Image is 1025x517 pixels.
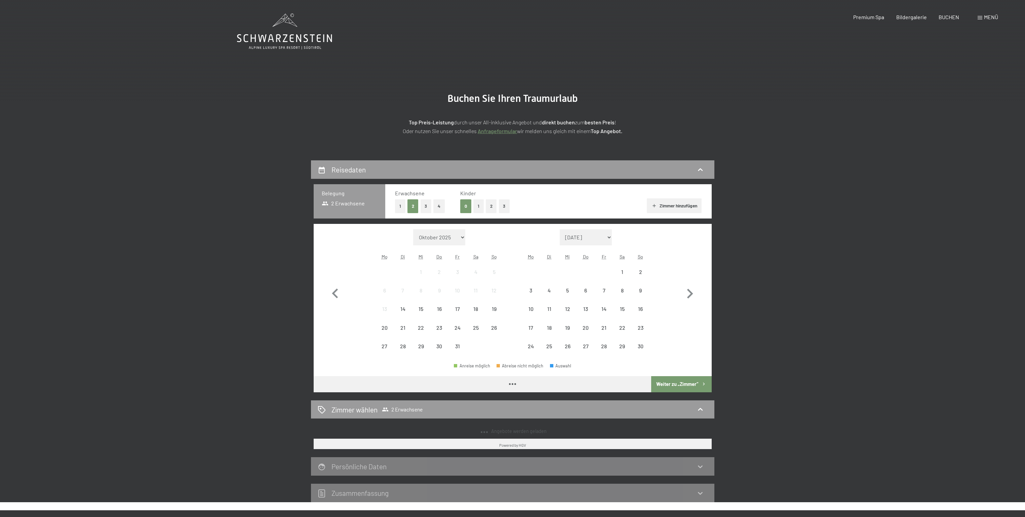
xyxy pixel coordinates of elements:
div: Sun Nov 09 2025 [631,281,649,300]
div: Anreise nicht möglich [595,300,613,318]
div: Fri Oct 03 2025 [448,263,467,281]
div: Thu Oct 16 2025 [430,300,448,318]
div: Abreise nicht möglich [497,364,544,368]
abbr: Freitag [602,254,606,260]
div: Anreise nicht möglich [467,300,485,318]
div: Anreise nicht möglich [613,337,631,355]
div: Thu Oct 23 2025 [430,318,448,336]
div: Mon Nov 17 2025 [522,318,540,336]
div: 12 [485,288,502,305]
div: Anreise nicht möglich [376,318,394,336]
div: Sat Oct 04 2025 [467,263,485,281]
div: Sat Nov 22 2025 [613,318,631,336]
abbr: Donnerstag [583,254,589,260]
div: Fri Oct 10 2025 [448,281,467,300]
div: 2 [431,269,448,286]
div: 4 [467,269,484,286]
span: Erwachsene [395,190,425,196]
div: Anreise nicht möglich [448,318,467,336]
abbr: Montag [528,254,534,260]
div: Anreise nicht möglich [448,337,467,355]
div: Mon Nov 03 2025 [522,281,540,300]
div: 6 [376,288,393,305]
span: 2 Erwachsene [382,406,423,413]
div: Anreise nicht möglich [577,281,595,300]
div: 1 [614,269,631,286]
div: Anreise nicht möglich [522,281,540,300]
button: 1 [473,199,484,213]
span: 2 Erwachsene [322,200,365,207]
div: Anreise nicht möglich [631,337,649,355]
div: 31 [449,344,466,360]
strong: direkt buchen [542,119,575,125]
abbr: Mittwoch [565,254,570,260]
div: 8 [614,288,631,305]
div: Anreise nicht möglich [577,300,595,318]
div: Sat Nov 08 2025 [613,281,631,300]
div: Tue Oct 07 2025 [394,281,412,300]
div: Mon Oct 27 2025 [376,337,394,355]
button: 0 [460,199,471,213]
div: 19 [485,306,502,323]
div: Wed Oct 15 2025 [412,300,430,318]
div: 14 [394,306,411,323]
div: 17 [449,306,466,323]
div: Sat Oct 25 2025 [467,318,485,336]
div: 23 [632,325,649,342]
div: Anreise nicht möglich [558,300,577,318]
button: Weiter zu „Zimmer“ [651,376,711,392]
div: Anreise nicht möglich [394,337,412,355]
div: Anreise nicht möglich [558,337,577,355]
div: Anreise nicht möglich [485,300,503,318]
div: Anreise möglich [454,364,490,368]
div: Anreise nicht möglich [613,300,631,318]
button: 3 [421,199,432,213]
div: 29 [412,344,429,360]
div: Anreise nicht möglich [613,318,631,336]
div: 24 [522,344,539,360]
button: 4 [433,199,445,213]
div: Tue Oct 14 2025 [394,300,412,318]
div: Thu Nov 06 2025 [577,281,595,300]
div: 21 [595,325,612,342]
h2: Reisedaten [331,165,366,174]
div: Anreise nicht möglich [522,318,540,336]
div: Sat Nov 01 2025 [613,263,631,281]
button: 1 [395,199,405,213]
button: Zimmer hinzufügen [647,198,702,213]
abbr: Donnerstag [436,254,442,260]
button: Vorheriger Monat [325,229,345,356]
div: Thu Nov 27 2025 [577,337,595,355]
div: 10 [449,288,466,305]
div: 28 [394,344,411,360]
div: Anreise nicht möglich [558,281,577,300]
div: Sun Oct 26 2025 [485,318,503,336]
div: Anreise nicht möglich [522,300,540,318]
div: Anreise nicht möglich [595,281,613,300]
div: Wed Nov 26 2025 [558,337,577,355]
a: BUCHEN [939,14,959,20]
div: Thu Oct 02 2025 [430,263,448,281]
div: 14 [595,306,612,323]
strong: Top Preis-Leistung [409,119,454,125]
div: 17 [522,325,539,342]
div: Auswahl [550,364,571,368]
div: Anreise nicht möglich [430,263,448,281]
div: Wed Oct 29 2025 [412,337,430,355]
div: 1 [412,269,429,286]
div: Anreise nicht möglich [412,281,430,300]
div: Thu Oct 09 2025 [430,281,448,300]
p: durch unser All-inklusive Angebot und zum ! Oder nutzen Sie unser schnelles wir melden uns gleich... [345,118,681,135]
div: Anreise nicht möglich [631,281,649,300]
div: Anreise nicht möglich [394,300,412,318]
div: Anreise nicht möglich [558,318,577,336]
div: Anreise nicht möglich [412,318,430,336]
div: Anreise nicht möglich [448,263,467,281]
div: Tue Oct 28 2025 [394,337,412,355]
h3: Belegung [322,190,377,197]
div: Tue Nov 18 2025 [540,318,558,336]
div: Anreise nicht möglich [577,318,595,336]
div: Thu Oct 30 2025 [430,337,448,355]
strong: besten Preis [585,119,615,125]
div: Fri Nov 21 2025 [595,318,613,336]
